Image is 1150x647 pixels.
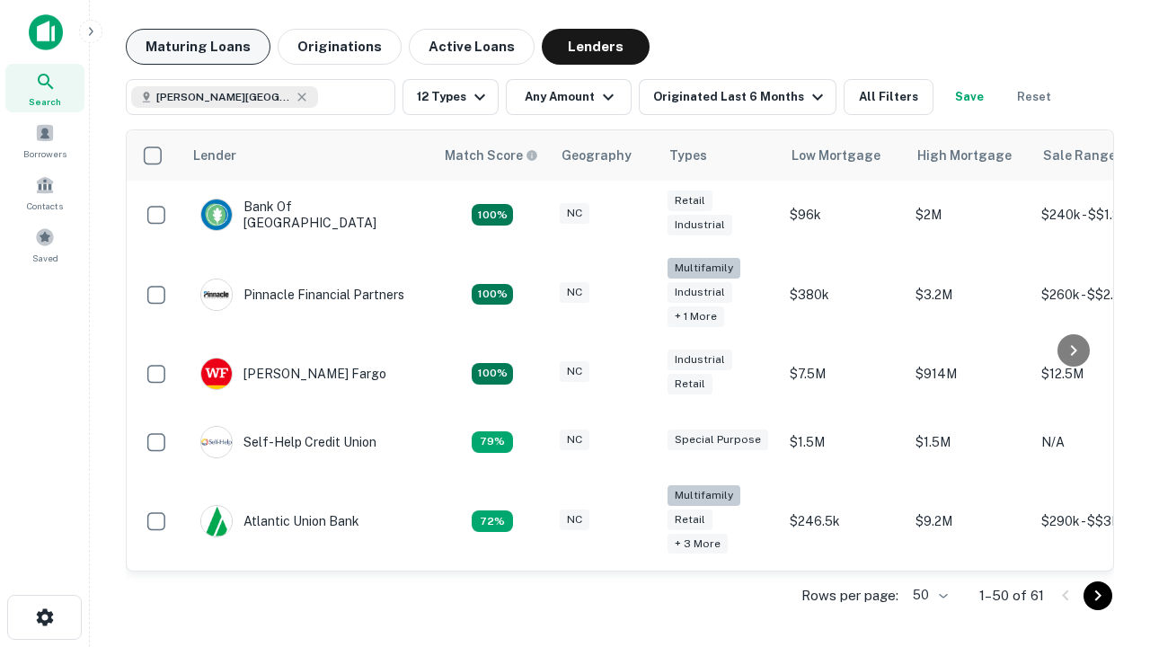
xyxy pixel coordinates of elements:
[560,282,589,303] div: NC
[781,340,907,408] td: $7.5M
[917,145,1012,166] div: High Mortgage
[200,426,376,458] div: Self-help Credit Union
[792,145,880,166] div: Low Mortgage
[907,181,1032,249] td: $2M
[979,585,1044,607] p: 1–50 of 61
[668,350,732,370] div: Industrial
[5,116,84,164] a: Borrowers
[844,79,933,115] button: All Filters
[472,284,513,306] div: Matching Properties: 25, hasApolloMatch: undefined
[560,510,589,530] div: NC
[781,566,907,634] td: $200k
[906,582,951,608] div: 50
[781,476,907,567] td: $246.5k
[781,181,907,249] td: $96k
[668,374,712,394] div: Retail
[27,199,63,213] span: Contacts
[659,130,781,181] th: Types
[23,146,66,161] span: Borrowers
[1005,79,1063,115] button: Reset
[551,130,659,181] th: Geography
[668,282,732,303] div: Industrial
[907,566,1032,634] td: $3.3M
[781,249,907,340] td: $380k
[472,431,513,453] div: Matching Properties: 11, hasApolloMatch: undefined
[200,199,416,231] div: Bank Of [GEOGRAPHIC_DATA]
[907,340,1032,408] td: $914M
[907,249,1032,340] td: $3.2M
[472,363,513,385] div: Matching Properties: 15, hasApolloMatch: undefined
[668,485,740,506] div: Multifamily
[409,29,535,65] button: Active Loans
[560,430,589,450] div: NC
[668,258,740,279] div: Multifamily
[434,130,551,181] th: Capitalize uses an advanced AI algorithm to match your search with the best lender. The match sco...
[445,146,535,165] h6: Match Score
[668,430,768,450] div: Special Purpose
[668,306,724,327] div: + 1 more
[472,510,513,532] div: Matching Properties: 10, hasApolloMatch: undefined
[201,199,232,230] img: picture
[200,358,386,390] div: [PERSON_NAME] Fargo
[668,534,728,554] div: + 3 more
[653,86,828,108] div: Originated Last 6 Months
[781,408,907,476] td: $1.5M
[781,130,907,181] th: Low Mortgage
[402,79,499,115] button: 12 Types
[29,94,61,109] span: Search
[668,215,732,235] div: Industrial
[182,130,434,181] th: Lender
[445,146,538,165] div: Capitalize uses an advanced AI algorithm to match your search with the best lender. The match sco...
[907,476,1032,567] td: $9.2M
[5,168,84,217] a: Contacts
[542,29,650,65] button: Lenders
[1043,145,1116,166] div: Sale Range
[5,220,84,269] a: Saved
[201,359,232,389] img: picture
[201,279,232,310] img: picture
[560,361,589,382] div: NC
[669,145,707,166] div: Types
[668,191,712,211] div: Retail
[5,64,84,112] a: Search
[278,29,402,65] button: Originations
[200,505,359,537] div: Atlantic Union Bank
[1084,581,1112,610] button: Go to next page
[562,145,632,166] div: Geography
[201,506,232,536] img: picture
[201,427,232,457] img: picture
[941,79,998,115] button: Save your search to get updates of matches that match your search criteria.
[200,279,404,311] div: Pinnacle Financial Partners
[156,89,291,105] span: [PERSON_NAME][GEOGRAPHIC_DATA], [GEOGRAPHIC_DATA]
[1060,446,1150,532] iframe: Chat Widget
[32,251,58,265] span: Saved
[506,79,632,115] button: Any Amount
[907,408,1032,476] td: $1.5M
[472,204,513,226] div: Matching Properties: 14, hasApolloMatch: undefined
[126,29,270,65] button: Maturing Loans
[639,79,836,115] button: Originated Last 6 Months
[29,14,63,50] img: capitalize-icon.png
[193,145,236,166] div: Lender
[668,510,712,530] div: Retail
[560,203,589,224] div: NC
[907,130,1032,181] th: High Mortgage
[801,585,898,607] p: Rows per page:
